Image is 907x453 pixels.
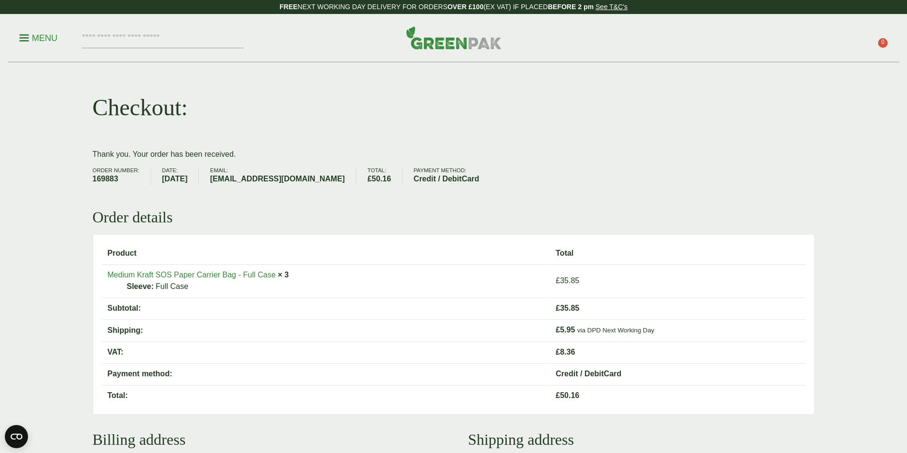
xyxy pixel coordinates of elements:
[19,32,57,44] p: Menu
[102,298,549,318] th: Subtotal:
[210,168,356,185] li: Email:
[550,363,805,384] td: Credit / DebitCard
[414,173,479,185] strong: Credit / DebitCard
[102,342,549,362] th: VAT:
[367,175,372,183] span: £
[102,363,549,384] th: Payment method:
[367,175,391,183] bdi: 50.16
[577,327,655,334] small: via DPD Next Working Day
[367,168,403,185] li: Total:
[556,348,575,356] span: 8.36
[550,243,805,263] th: Total
[556,304,560,312] span: £
[108,271,276,279] a: Medium Kraft SOS Paper Carrier Bag - Full Case
[548,3,594,11] strong: BEFORE 2 pm
[556,276,579,285] bdi: 35.85
[596,3,628,11] a: See T&C's
[556,391,560,399] span: £
[210,173,345,185] strong: [EMAIL_ADDRESS][DOMAIN_NAME]
[278,271,289,279] strong: × 3
[447,3,484,11] strong: OVER £100
[556,348,560,356] span: £
[556,326,575,334] span: 5.95
[102,243,549,263] th: Product
[556,391,579,399] span: 50.16
[162,168,199,185] li: Date:
[414,168,490,185] li: Payment method:
[93,430,439,449] h2: Billing address
[5,425,28,448] button: Open CMP widget
[127,281,154,292] strong: Sleeve:
[93,94,188,122] h1: Checkout:
[279,3,297,11] strong: FREE
[19,32,57,42] a: Menu
[93,208,815,226] h2: Order details
[102,385,549,406] th: Total:
[127,281,544,292] p: Full Case
[406,26,502,49] img: GreenPak Supplies
[162,173,187,185] strong: [DATE]
[102,319,549,341] th: Shipping:
[878,38,888,48] span: 0
[93,173,140,185] strong: 169883
[93,168,151,185] li: Order number:
[556,276,560,285] span: £
[93,149,815,160] p: Thank you. Your order has been received.
[556,304,579,312] span: 35.85
[468,430,814,449] h2: Shipping address
[556,326,560,334] span: £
